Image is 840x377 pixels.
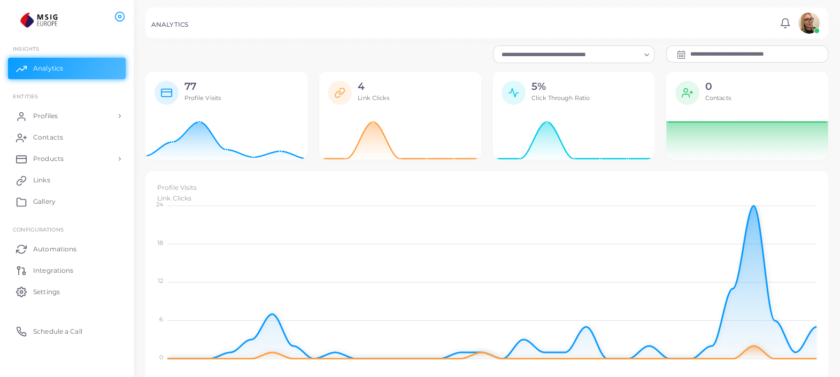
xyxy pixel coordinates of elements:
span: Contacts [705,94,731,102]
span: Contacts [33,133,63,142]
span: Settings [33,287,60,297]
a: Contacts [8,127,126,148]
a: Gallery [8,191,126,212]
tspan: 6 [159,316,163,323]
tspan: 18 [157,239,163,247]
h2: 0 [705,81,731,93]
a: Automations [8,238,126,259]
img: avatar [798,12,820,34]
span: Links [33,175,50,185]
tspan: 12 [158,278,163,285]
span: Profile Visits [184,94,221,102]
span: Analytics [33,64,63,73]
span: Profile Visits [157,183,197,191]
span: INSIGHTS [13,45,39,52]
span: Products [33,154,64,164]
tspan: 24 [156,201,164,209]
input: Search for option [498,49,641,60]
h2: 4 [358,81,389,93]
img: logo [10,10,69,30]
a: avatar [795,12,822,34]
span: Profiles [33,111,58,121]
h2: 77 [184,81,221,93]
a: Profiles [8,105,126,127]
h5: ANALYTICS [151,21,188,28]
span: Click Through Ratio [531,94,590,102]
div: Search for option [493,45,655,63]
h2: 5% [531,81,590,93]
a: Products [8,148,126,170]
span: Schedule a Call [33,327,82,336]
span: Configurations [13,226,64,233]
span: Link Clicks [157,194,191,202]
a: Links [8,170,126,191]
span: Integrations [33,266,73,275]
span: Automations [33,244,76,254]
a: Analytics [8,58,126,79]
span: Link Clicks [358,94,389,102]
tspan: 0 [159,354,163,361]
a: Schedule a Call [8,320,126,342]
span: Gallery [33,197,56,206]
span: ENTITIES [13,93,38,99]
a: Settings [8,281,126,302]
a: Integrations [8,259,126,281]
